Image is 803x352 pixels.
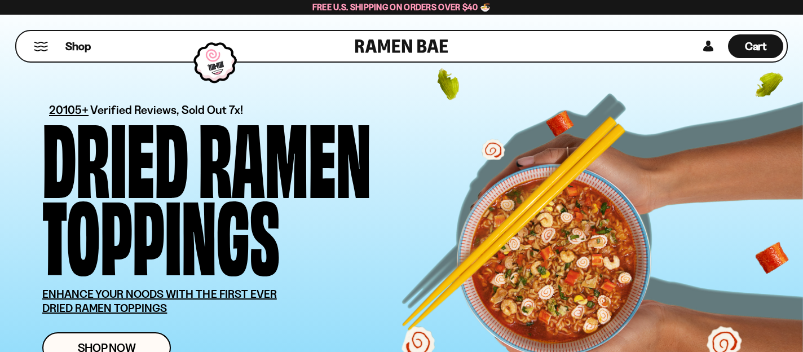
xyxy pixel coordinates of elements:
[42,116,188,193] div: Dried
[198,116,371,193] div: Ramen
[33,42,48,51] button: Mobile Menu Trigger
[745,39,767,53] span: Cart
[42,287,277,315] u: ENHANCE YOUR NOODS WITH THE FIRST EVER DRIED RAMEN TOPPINGS
[728,31,783,61] a: Cart
[65,39,91,54] span: Shop
[42,193,280,270] div: Toppings
[312,2,491,12] span: Free U.S. Shipping on Orders over $40 🍜
[65,34,91,58] a: Shop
